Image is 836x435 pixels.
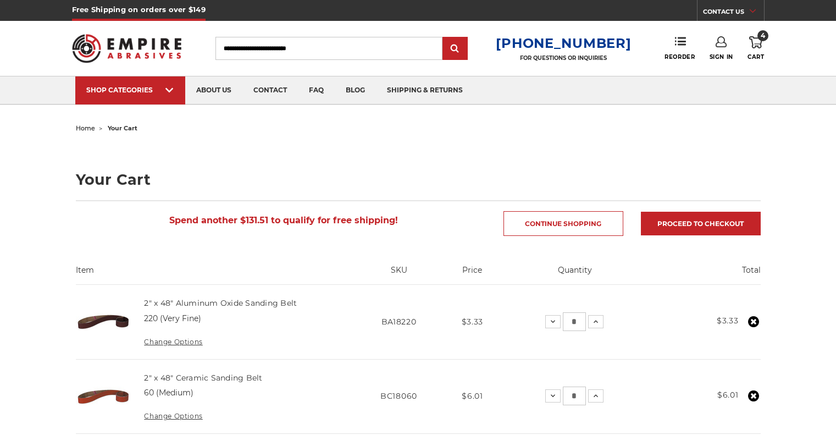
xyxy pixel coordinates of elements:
[185,76,242,104] a: about us
[381,317,417,327] span: BA18220
[717,316,739,326] strong: $3.33
[496,35,631,51] a: [PHONE_NUMBER]
[380,391,417,401] span: BC18060
[665,36,695,60] a: Reorder
[563,387,586,405] input: 2" x 48" Ceramic Sanding Belt Quantity:
[503,211,623,236] a: Continue Shopping
[144,387,193,399] dd: 60 (Medium)
[76,265,353,284] th: Item
[650,265,760,284] th: Total
[445,265,500,284] th: Price
[242,76,298,104] a: contact
[500,265,650,284] th: Quantity
[496,54,631,62] p: FOR QUESTIONS OR INQUIRIES
[665,53,695,60] span: Reorder
[748,36,764,60] a: 4 Cart
[462,317,484,327] span: $3.33
[144,373,262,383] a: 2" x 48" Ceramic Sanding Belt
[748,53,764,60] span: Cart
[563,312,586,331] input: 2" x 48" Aluminum Oxide Sanding Belt Quantity:
[717,390,739,400] strong: $6.01
[352,265,445,284] th: SKU
[76,124,95,132] a: home
[444,38,466,60] input: Submit
[144,338,202,346] a: Change Options
[144,313,201,324] dd: 220 (Very Fine)
[144,298,297,308] a: 2" x 48" Aluminum Oxide Sanding Belt
[462,391,483,401] span: $6.01
[641,212,761,235] a: Proceed to checkout
[335,76,376,104] a: blog
[76,294,131,349] img: 2" x 48" Sanding Belt - Aluminum Oxide
[169,215,398,225] span: Spend another $131.51 to qualify for free shipping!
[376,76,474,104] a: shipping & returns
[108,124,137,132] span: your cart
[144,412,202,420] a: Change Options
[298,76,335,104] a: faq
[710,53,733,60] span: Sign In
[76,369,131,424] img: 2" x 48" Sanding Belt - Ceramic
[76,172,761,187] h1: Your Cart
[703,5,764,21] a: CONTACT US
[86,86,174,94] div: SHOP CATEGORIES
[757,30,768,41] span: 4
[72,27,182,70] img: Empire Abrasives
